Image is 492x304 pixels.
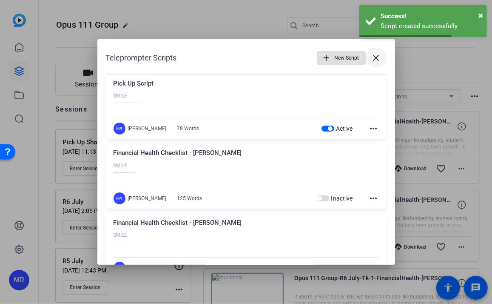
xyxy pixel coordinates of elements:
[177,125,199,132] div: 78 Words
[114,148,379,162] div: Financial Health Checklist - [PERSON_NAME]
[322,53,331,63] mat-icon: add
[114,192,125,204] div: MR
[371,53,381,63] mat-icon: close
[478,10,483,20] span: ×
[128,195,166,202] div: [PERSON_NAME]
[317,51,366,65] button: New Script
[114,79,379,93] div: Pick Up Script
[114,262,125,274] div: MR
[331,195,353,202] span: Inactive
[369,193,379,204] mat-icon: more_horiz
[335,50,359,66] span: New Script
[128,264,166,271] div: [PERSON_NAME]
[114,218,379,232] div: Financial Health Checklist - [PERSON_NAME]
[478,9,483,22] button: Close
[177,264,202,271] div: 175 Words
[128,125,166,132] div: [PERSON_NAME]
[106,53,177,63] h1: Teleprompter Scripts
[381,21,481,31] div: Script created successfully
[369,123,379,134] mat-icon: more_horiz
[114,123,125,135] div: MR
[331,264,353,271] span: Inactive
[381,11,481,21] div: Success!
[177,195,202,202] div: 125 Words
[336,125,353,132] span: Active
[369,263,379,273] mat-icon: more_horiz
